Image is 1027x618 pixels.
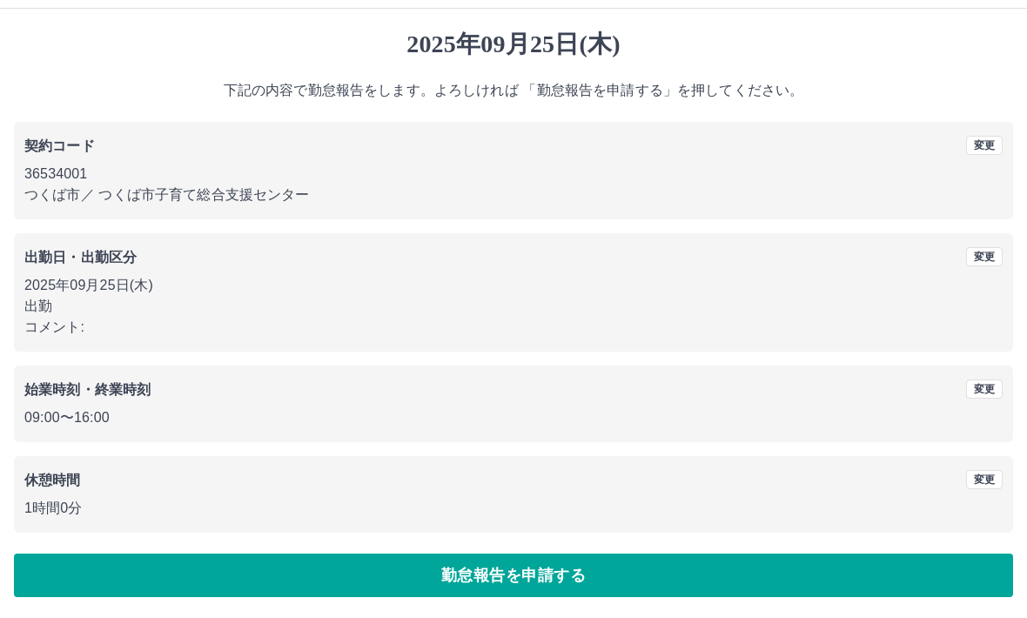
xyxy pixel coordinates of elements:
[24,474,81,488] b: 休憩時間
[24,251,137,265] b: 出勤日・出勤区分
[14,554,1013,598] button: 勤怠報告を申請する
[24,297,1003,318] p: 出勤
[966,248,1003,267] button: 変更
[14,81,1013,102] p: 下記の内容で勤怠報告をします。よろしければ 「勤怠報告を申請する」を押してください。
[24,408,1003,429] p: 09:00 〜 16:00
[966,471,1003,490] button: 変更
[24,139,95,154] b: 契約コード
[24,276,1003,297] p: 2025年09月25日(木)
[24,165,1003,185] p: 36534001
[966,380,1003,400] button: 変更
[24,318,1003,339] p: コメント:
[24,499,1003,520] p: 1時間0分
[14,30,1013,60] h1: 2025年09月25日(木)
[24,185,1003,206] p: つくば市 ／ つくば市子育て総合支援センター
[966,137,1003,156] button: 変更
[24,383,151,398] b: 始業時刻・終業時刻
